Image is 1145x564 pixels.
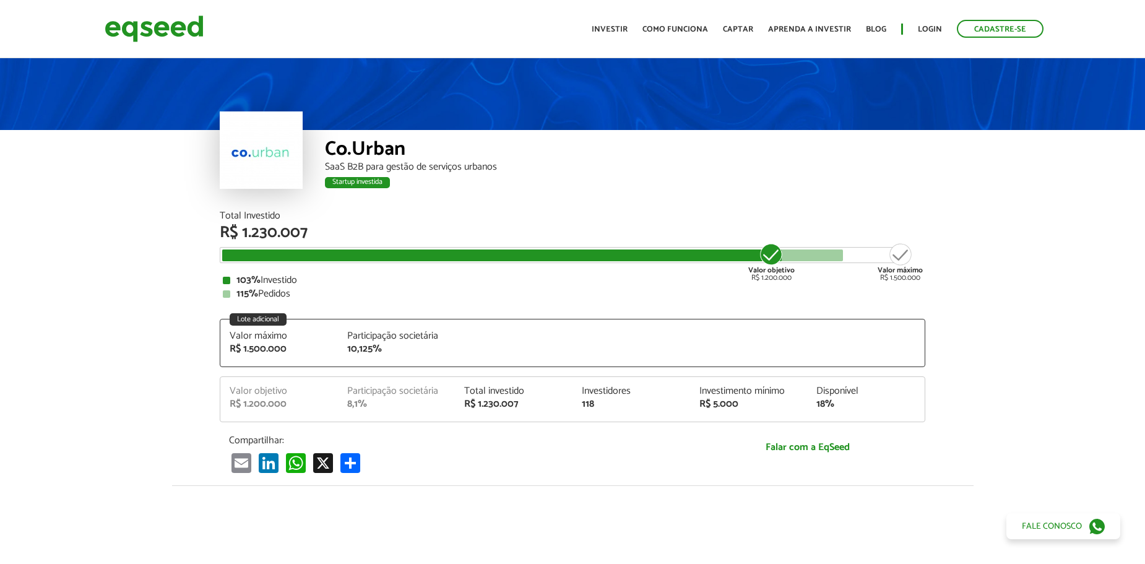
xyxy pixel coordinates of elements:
strong: 103% [236,272,261,289]
img: EqSeed [105,12,204,45]
div: Investimento mínimo [699,386,798,396]
div: R$ 1.200.000 [230,399,329,409]
div: Participação societária [347,331,446,341]
div: Co.Urban [325,139,925,162]
div: 118 [582,399,681,409]
div: Startup investida [325,177,390,188]
div: R$ 1.230.007 [464,399,563,409]
div: R$ 1.230.007 [220,225,925,241]
div: Valor máximo [230,331,329,341]
div: R$ 5.000 [699,399,798,409]
p: Compartilhar: [229,435,681,446]
div: Disponível [816,386,915,396]
a: WhatsApp [283,453,308,473]
a: Fale conosco [1006,513,1120,539]
a: X [311,453,335,473]
div: 18% [816,399,915,409]
div: SaaS B2B para gestão de serviços urbanos [325,162,925,172]
div: Total investido [464,386,563,396]
a: Falar com a EqSeed [699,435,916,460]
div: Pedidos [223,289,922,299]
strong: Valor máximo [878,264,923,276]
div: Participação societária [347,386,446,396]
a: Cadastre-se [957,20,1043,38]
a: LinkedIn [256,453,281,473]
a: Aprenda a investir [768,25,851,33]
strong: Valor objetivo [748,264,795,276]
div: Investido [223,275,922,285]
a: Compartilhar [338,453,363,473]
a: Blog [866,25,886,33]
a: Captar [723,25,753,33]
div: Investidores [582,386,681,396]
a: Login [918,25,942,33]
div: 10,125% [347,344,446,354]
div: Valor objetivo [230,386,329,396]
strong: 115% [236,285,258,302]
div: R$ 1.500.000 [878,242,923,282]
a: Email [229,453,254,473]
div: R$ 1.200.000 [748,242,795,282]
a: Como funciona [642,25,708,33]
div: Total Investido [220,211,925,221]
div: R$ 1.500.000 [230,344,329,354]
a: Investir [592,25,628,33]
div: Lote adicional [230,313,287,326]
div: 8,1% [347,399,446,409]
